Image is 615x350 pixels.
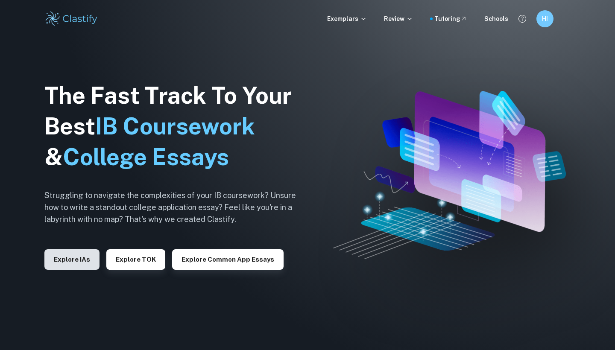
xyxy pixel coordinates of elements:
a: Schools [484,14,508,23]
a: Explore TOK [106,255,165,263]
span: College Essays [63,143,229,170]
a: Explore IAs [44,255,100,263]
img: Clastify hero [333,91,565,259]
button: HI [536,10,553,27]
a: Tutoring [434,14,467,23]
button: Explore Common App essays [172,249,284,270]
img: Clastify logo [44,10,99,27]
h6: HI [540,14,550,23]
h6: Struggling to navigate the complexities of your IB coursework? Unsure how to write a standout col... [44,190,309,225]
h1: The Fast Track To Your Best & [44,80,309,172]
p: Review [384,14,413,23]
p: Exemplars [327,14,367,23]
a: Explore Common App essays [172,255,284,263]
button: Explore TOK [106,249,165,270]
button: Explore IAs [44,249,100,270]
span: IB Coursework [95,113,255,140]
button: Help and Feedback [515,12,530,26]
